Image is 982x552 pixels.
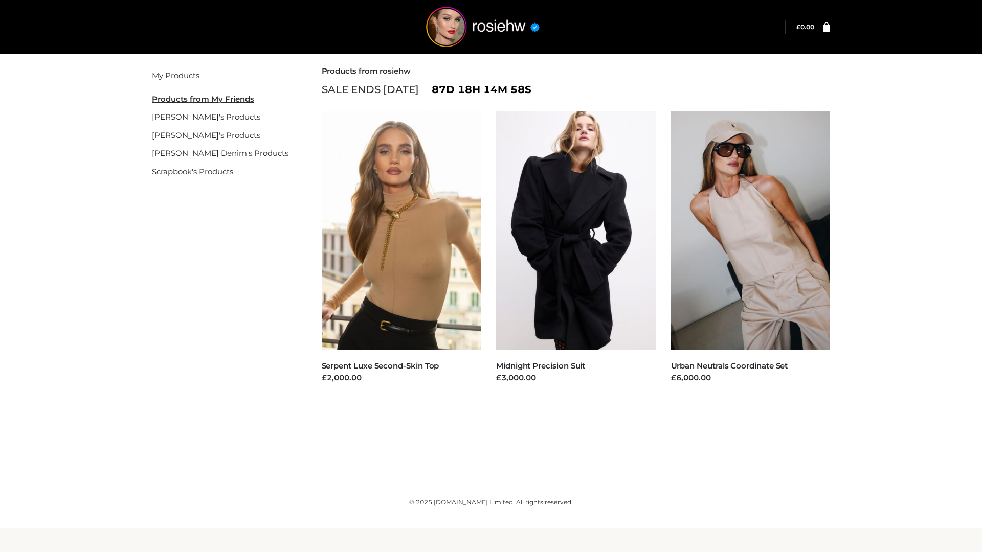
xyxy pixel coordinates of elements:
u: Products from My Friends [152,94,254,104]
a: Serpent Luxe Second-Skin Top [322,361,439,371]
div: © 2025 [DOMAIN_NAME] Limited. All rights reserved. [152,497,830,508]
a: Urban Neutrals Coordinate Set [671,361,788,371]
a: [PERSON_NAME]'s Products [152,112,260,122]
div: £3,000.00 [496,372,656,384]
bdi: 0.00 [796,23,814,31]
div: £2,000.00 [322,372,481,384]
h2: Products from rosiehw [322,66,831,76]
div: £6,000.00 [671,372,831,384]
div: SALE ENDS [DATE] [322,81,831,98]
span: £ [796,23,800,31]
img: rosiehw [406,7,560,47]
a: [PERSON_NAME]'s Products [152,130,260,140]
a: [PERSON_NAME] Denim's Products [152,148,288,158]
span: 87d 18h 14m 58s [432,81,531,98]
a: Scrapbook's Products [152,167,233,176]
a: Midnight Precision Suit [496,361,585,371]
a: £0.00 [796,23,814,31]
a: My Products [152,71,199,80]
